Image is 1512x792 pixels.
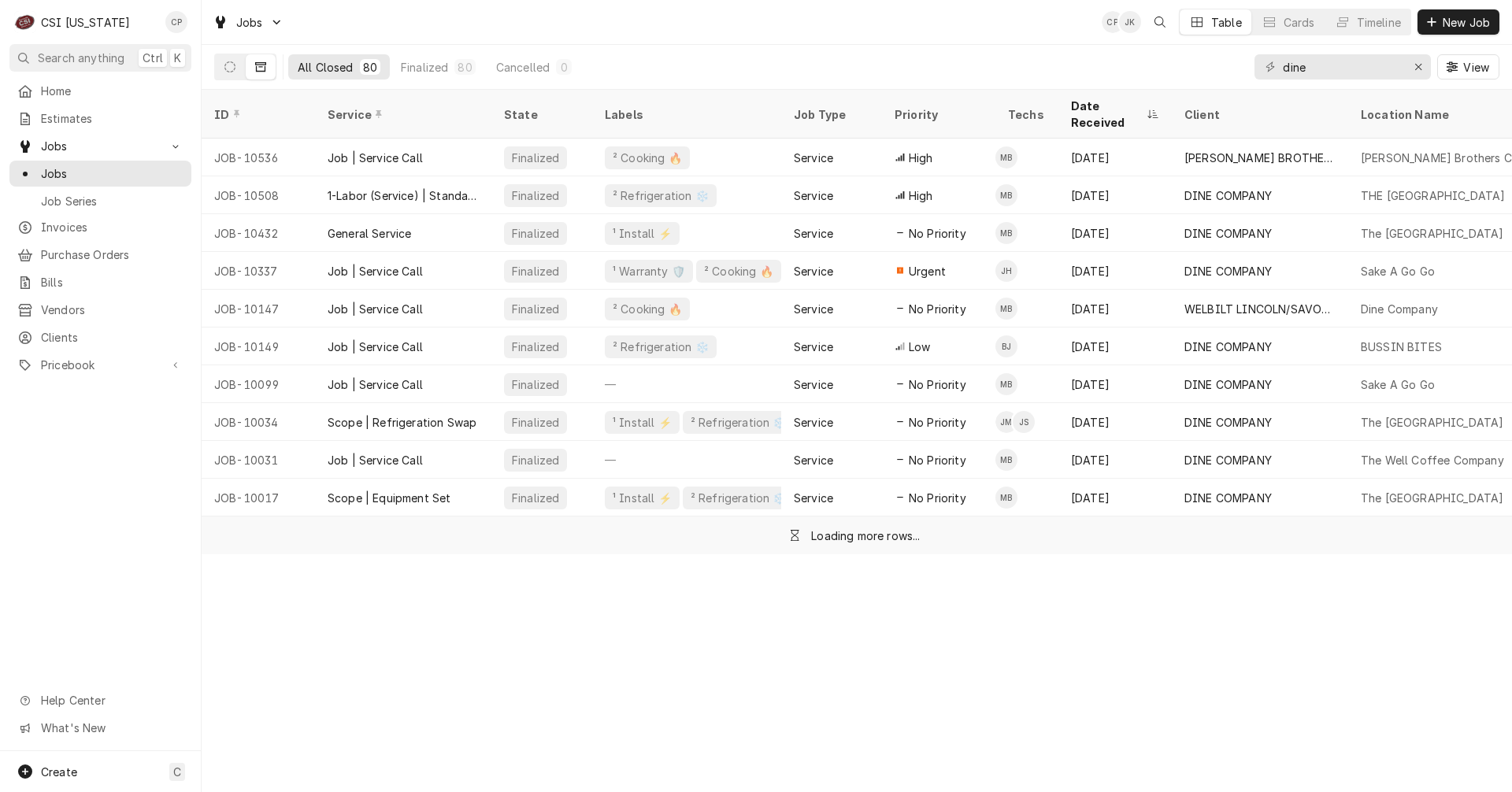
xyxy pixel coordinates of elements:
[794,150,833,166] div: Service
[173,764,181,780] span: C
[995,411,1017,433] div: Jay Maiden's Avatar
[1058,479,1172,516] div: [DATE]
[458,59,472,76] div: 80
[1071,98,1143,131] div: Date Received
[1058,365,1172,403] div: [DATE]
[909,150,933,166] span: High
[909,339,930,355] span: Low
[510,414,561,431] div: Finalized
[995,487,1017,509] div: MB
[1013,411,1035,433] div: Jesus Salas's Avatar
[592,441,781,479] div: —
[995,449,1017,471] div: MB
[1460,59,1492,76] span: View
[41,219,183,235] span: Invoices
[202,403,315,441] div: JOB-10034
[1058,214,1172,252] div: [DATE]
[611,490,673,506] div: ¹ Install ⚡️
[794,301,833,317] div: Service
[202,176,315,214] div: JOB-10508
[165,11,187,33] div: CP
[1184,376,1272,393] div: DINE COMPANY
[328,187,479,204] div: 1-Labor (Service) | Standard | Incurred
[510,301,561,317] div: Finalized
[995,222,1017,244] div: MB
[14,11,36,33] div: C
[1184,106,1332,123] div: Client
[1058,252,1172,290] div: [DATE]
[1361,452,1504,468] div: The Well Coffee Company
[592,365,781,403] div: —
[1008,106,1046,123] div: Techs
[165,11,187,33] div: Craig Pierce's Avatar
[995,373,1017,395] div: MB
[605,106,769,123] div: Labels
[1283,54,1401,80] input: Keyword search
[41,302,183,318] span: Vendors
[794,490,833,506] div: Service
[41,692,182,709] span: Help Center
[510,150,561,166] div: Finalized
[995,260,1017,282] div: JH
[510,376,561,393] div: Finalized
[202,328,315,365] div: JOB-10149
[794,187,833,204] div: Service
[9,715,191,741] a: Go to What's New
[202,441,315,479] div: JOB-10031
[41,329,183,346] span: Clients
[9,297,191,323] a: Vendors
[1184,452,1272,468] div: DINE COMPANY
[1102,11,1124,33] div: CP
[1058,176,1172,214] div: [DATE]
[504,106,580,123] div: State
[909,490,966,506] span: No Priority
[202,479,315,516] div: JOB-10017
[794,452,833,468] div: Service
[328,339,423,355] div: Job | Service Call
[995,449,1017,471] div: Matt Brewington's Avatar
[510,452,561,468] div: Finalized
[1147,9,1173,35] button: Open search
[1184,339,1272,355] div: DINE COMPANY
[14,11,36,33] div: CSI Kentucky's Avatar
[510,187,561,204] div: Finalized
[909,452,966,468] span: No Priority
[1058,441,1172,479] div: [DATE]
[995,335,1017,357] div: BJ
[611,225,673,242] div: ¹ Install ⚡️
[909,263,946,279] span: Urgent
[559,59,569,76] div: 0
[611,263,687,279] div: ¹ Warranty 🛡️
[1184,225,1272,242] div: DINE COMPANY
[328,301,423,317] div: Job | Service Call
[41,138,160,154] span: Jobs
[1357,14,1401,31] div: Timeline
[1361,490,1503,506] div: The [GEOGRAPHIC_DATA]
[995,298,1017,320] div: MB
[794,339,833,355] div: Service
[41,357,160,373] span: Pricebook
[328,376,423,393] div: Job | Service Call
[202,214,315,252] div: JOB-10432
[1361,263,1435,279] div: Sake A Go Go
[510,225,561,242] div: Finalized
[811,527,920,544] div: Loading more rows...
[895,106,980,123] div: Priority
[41,246,183,263] span: Purchase Orders
[9,324,191,350] a: Clients
[794,225,833,242] div: Service
[995,222,1017,244] div: Matt Brewington's Avatar
[995,146,1017,168] div: Matt Brewington's Avatar
[328,225,411,242] div: General Service
[9,188,191,214] a: Job Series
[41,765,77,779] span: Create
[363,59,377,76] div: 80
[995,373,1017,395] div: Matt Brewington's Avatar
[41,274,183,291] span: Bills
[689,490,788,506] div: ² Refrigeration ❄️
[9,133,191,159] a: Go to Jobs
[9,214,191,240] a: Invoices
[611,187,710,204] div: ² Refrigeration ❄️
[9,44,191,72] button: Search anythingCtrlK
[995,335,1017,357] div: Bryant Jolley's Avatar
